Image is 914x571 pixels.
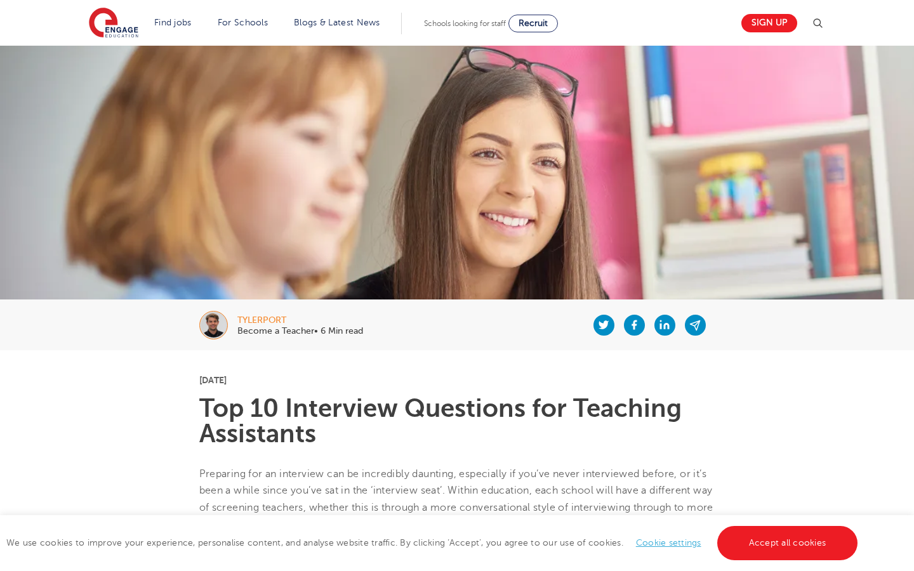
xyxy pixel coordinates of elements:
[636,538,701,548] a: Cookie settings
[741,14,797,32] a: Sign up
[199,396,715,447] h1: Top 10 Interview Questions for Teaching Assistants
[89,8,138,39] img: Engage Education
[237,316,363,325] div: tylerport
[199,466,715,532] p: Preparing for an interview can be incredibly daunting, especially if you’ve never interviewed bef...
[294,18,380,27] a: Blogs & Latest News
[237,327,363,336] p: Become a Teacher• 6 Min read
[218,18,268,27] a: For Schools
[508,15,558,32] a: Recruit
[6,538,861,548] span: We use cookies to improve your experience, personalise content, and analyse website traffic. By c...
[519,18,548,28] span: Recruit
[424,19,506,28] span: Schools looking for staff
[717,526,858,560] a: Accept all cookies
[199,376,715,384] p: [DATE]
[154,18,192,27] a: Find jobs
